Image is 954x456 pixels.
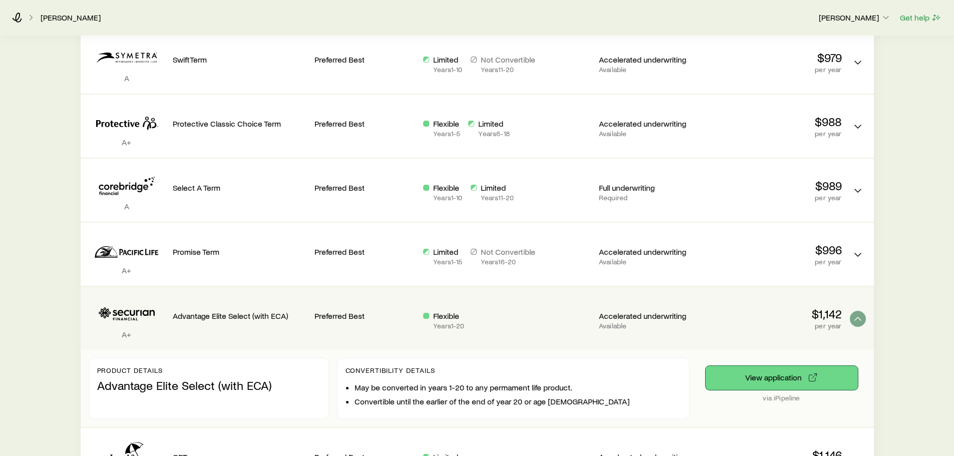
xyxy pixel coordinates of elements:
[97,366,321,374] p: Product details
[89,329,165,339] p: A+
[708,258,842,266] p: per year
[314,183,415,193] p: Preferred Best
[599,55,700,65] p: Accelerated underwriting
[314,119,415,129] p: Preferred Best
[706,394,858,402] p: via iPipeline
[599,247,700,257] p: Accelerated underwriting
[89,137,165,147] p: A+
[433,322,464,330] p: Years 1 - 20
[708,66,842,74] p: per year
[433,247,462,257] p: Limited
[433,311,464,321] p: Flexible
[708,322,842,330] p: per year
[599,258,700,266] p: Available
[314,247,415,257] p: Preferred Best
[346,366,681,374] p: Convertibility Details
[899,12,942,24] button: Get help
[173,311,307,321] p: Advantage Elite Select (with ECA)
[173,119,307,129] p: Protective Classic Choice Term
[481,247,535,257] p: Not Convertible
[708,307,842,321] p: $1,142
[708,179,842,193] p: $989
[89,201,165,211] p: A
[173,55,307,65] p: SwiftTerm
[708,243,842,257] p: $996
[433,183,462,193] p: Flexible
[818,12,891,24] button: [PERSON_NAME]
[433,130,460,138] p: Years 1 - 5
[481,194,514,202] p: Years 11 - 20
[355,382,681,392] li: May be converted in years 1-20 to any permament life product.
[819,13,891,23] p: [PERSON_NAME]
[481,183,514,193] p: Limited
[706,366,858,390] button: via iPipeline
[599,322,700,330] p: Available
[599,183,700,193] p: Full underwriting
[478,119,509,129] p: Limited
[481,66,535,74] p: Years 11 - 20
[599,130,700,138] p: Available
[173,183,307,193] p: Select A Term
[314,55,415,65] p: Preferred Best
[433,258,462,266] p: Years 1 - 15
[599,119,700,129] p: Accelerated underwriting
[433,66,462,74] p: Years 1 - 10
[599,194,700,202] p: Required
[708,115,842,129] p: $988
[708,130,842,138] p: per year
[89,73,165,83] p: A
[433,55,462,65] p: Limited
[40,13,101,23] a: [PERSON_NAME]
[481,258,535,266] p: Years 16 - 20
[97,378,321,392] p: Advantage Elite Select (with ECA)
[433,119,460,129] p: Flexible
[481,55,535,65] p: Not Convertible
[708,194,842,202] p: per year
[599,66,700,74] p: Available
[173,247,307,257] p: Promise Term
[708,51,842,65] p: $979
[433,194,462,202] p: Years 1 - 10
[478,130,509,138] p: Years 6 - 18
[89,265,165,275] p: A+
[599,311,700,321] p: Accelerated underwriting
[314,311,415,321] p: Preferred Best
[355,396,681,406] li: Convertible until the earlier of the end of year 20 or age [DEMOGRAPHIC_DATA]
